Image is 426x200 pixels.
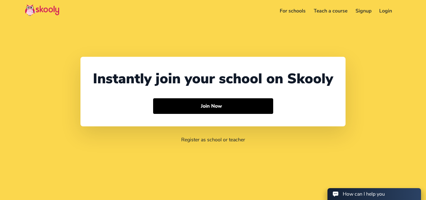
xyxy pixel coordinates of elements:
img: Skooly [25,4,59,16]
a: Login [375,6,396,16]
a: Register as school or teacher [181,136,245,143]
a: Teach a course [310,6,351,16]
a: For schools [276,6,310,16]
a: Signup [351,6,375,16]
button: Join Now [153,98,273,114]
div: Instantly join your school on Skooly [93,69,333,88]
